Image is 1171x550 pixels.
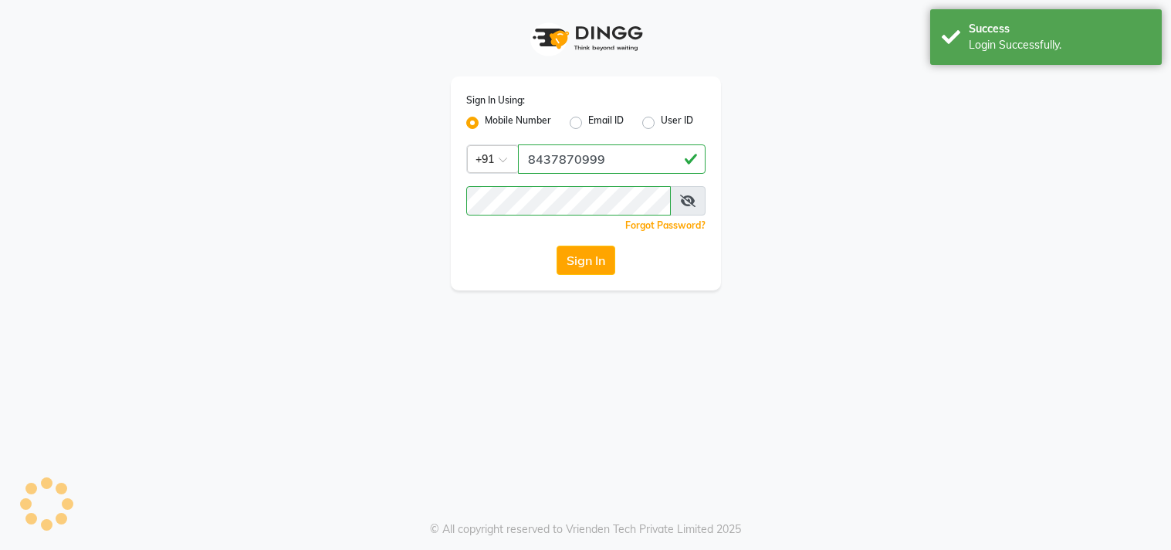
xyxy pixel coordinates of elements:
label: Mobile Number [485,114,551,132]
a: Forgot Password? [625,219,706,231]
label: User ID [661,114,693,132]
label: Sign In Using: [466,93,525,107]
div: Success [969,21,1150,37]
div: Login Successfully. [969,37,1150,53]
button: Sign In [557,246,615,275]
img: logo1.svg [524,15,648,61]
input: Username [518,144,706,174]
input: Username [466,186,671,216]
label: Email ID [588,114,624,132]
